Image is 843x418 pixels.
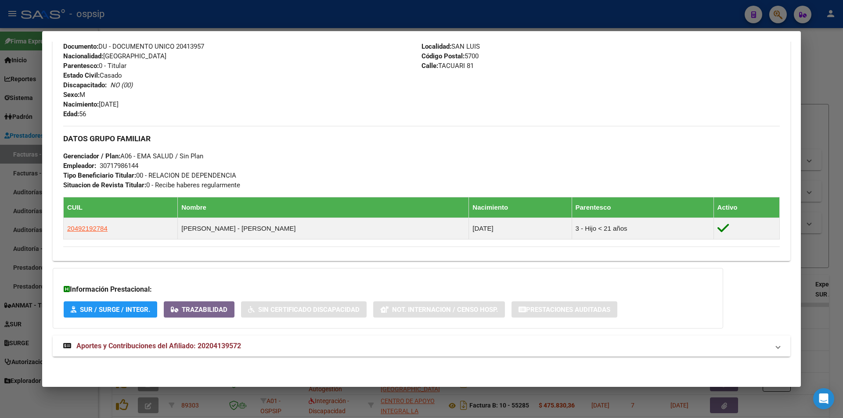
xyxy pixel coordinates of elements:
[63,171,136,179] strong: Tipo Beneficiario Titular:
[63,100,119,108] span: [DATE]
[421,43,480,50] span: SAN LUIS
[63,91,85,99] span: M
[64,301,157,318] button: SUR / SURGE / INTEGR.
[421,52,465,60] strong: Código Postal:
[63,171,236,179] span: 00 - RELACION DE DEPENDENCIA
[76,342,241,350] span: Aportes y Contribuciones del Afiliado: 20204139572
[63,52,103,60] strong: Nacionalidad:
[178,218,469,239] td: [PERSON_NAME] - [PERSON_NAME]
[63,91,79,99] strong: Sexo:
[64,197,178,218] th: CUIL
[63,100,99,108] strong: Nacimiento:
[63,110,86,118] span: 56
[63,162,96,170] strong: Empleador:
[63,152,203,160] span: A06 - EMA SALUD / Sin Plan
[63,134,780,143] h3: DATOS GRUPO FAMILIAR
[526,306,610,314] span: Prestaciones Auditadas
[572,218,713,239] td: 3 - Hijo < 21 años
[63,52,166,60] span: [GEOGRAPHIC_DATA]
[63,152,120,160] strong: Gerenciador / Plan:
[178,197,469,218] th: Nombre
[421,62,438,70] strong: Calle:
[100,161,138,171] div: 30717986144
[373,301,505,318] button: Not. Internacion / Censo Hosp.
[421,43,451,50] strong: Localidad:
[110,81,133,89] i: NO (00)
[63,181,240,189] span: 0 - Recibe haberes regularmente
[713,197,779,218] th: Activo
[64,284,712,295] h3: Información Prestacional:
[63,81,107,89] strong: Discapacitado:
[63,43,204,50] span: DU - DOCUMENTO UNICO 20413957
[469,218,572,239] td: [DATE]
[63,62,126,70] span: 0 - Titular
[813,388,834,409] div: Open Intercom Messenger
[421,52,479,60] span: 5700
[63,43,98,50] strong: Documento:
[63,110,79,118] strong: Edad:
[392,306,498,314] span: Not. Internacion / Censo Hosp.
[63,71,100,79] strong: Estado Civil:
[63,181,146,189] strong: Situacion de Revista Titular:
[182,306,227,314] span: Trazabilidad
[469,197,572,218] th: Nacimiento
[80,306,150,314] span: SUR / SURGE / INTEGR.
[63,71,122,79] span: Casado
[164,301,234,318] button: Trazabilidad
[572,197,713,218] th: Parentesco
[241,301,367,318] button: Sin Certificado Discapacidad
[53,336,790,357] mat-expansion-panel-header: Aportes y Contribuciones del Afiliado: 20204139572
[258,306,360,314] span: Sin Certificado Discapacidad
[421,62,474,70] span: TACUARI 81
[63,62,99,70] strong: Parentesco:
[512,301,617,318] button: Prestaciones Auditadas
[67,225,108,232] span: 20492192784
